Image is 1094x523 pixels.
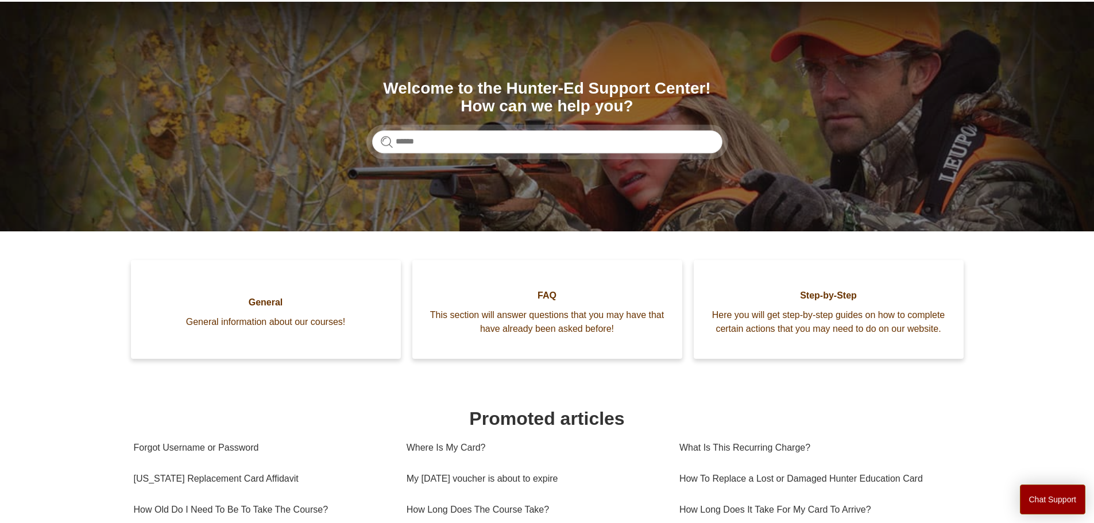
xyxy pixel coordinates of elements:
a: FAQ This section will answer questions that you may have that have already been asked before! [412,260,682,359]
span: General information about our courses! [148,315,384,329]
a: What Is This Recurring Charge? [679,432,952,463]
a: How To Replace a Lost or Damaged Hunter Education Card [679,463,952,494]
span: General [148,296,384,309]
button: Chat Support [1020,485,1086,514]
span: Step-by-Step [711,289,946,303]
a: General General information about our courses! [131,260,401,359]
a: [US_STATE] Replacement Card Affidavit [134,463,389,494]
a: My [DATE] voucher is about to expire [407,463,662,494]
span: This section will answer questions that you may have that have already been asked before! [430,308,665,336]
a: Step-by-Step Here you will get step-by-step guides on how to complete certain actions that you ma... [694,260,964,359]
h1: Promoted articles [134,405,961,432]
a: Where Is My Card? [407,432,662,463]
span: Here you will get step-by-step guides on how to complete certain actions that you may need to do ... [711,308,946,336]
h1: Welcome to the Hunter-Ed Support Center! How can we help you? [372,80,722,115]
a: Forgot Username or Password [134,432,389,463]
span: FAQ [430,289,665,303]
input: Search [372,130,722,153]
